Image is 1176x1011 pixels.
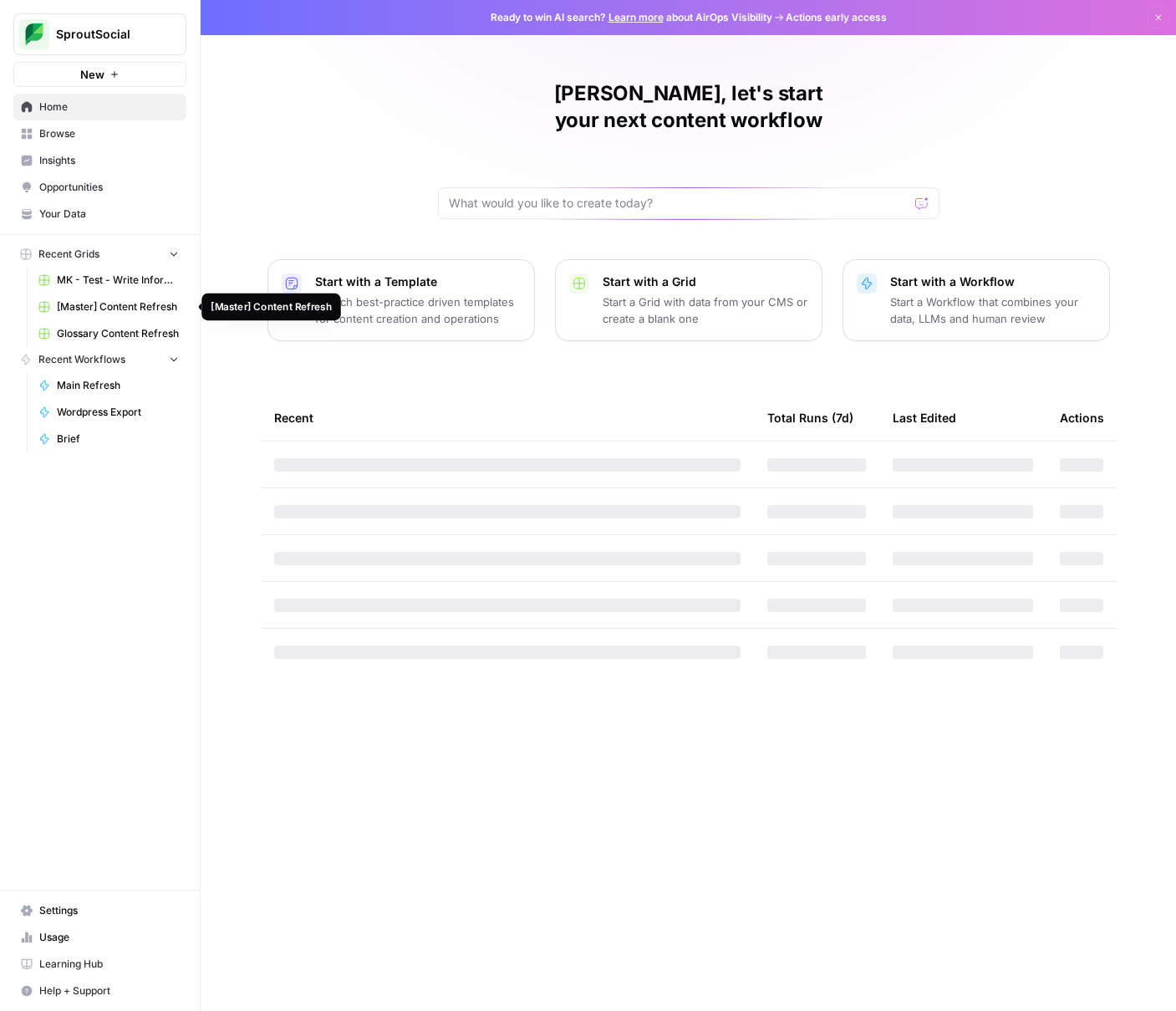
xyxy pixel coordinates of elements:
span: Opportunities [39,180,179,195]
a: Wordpress Export [31,399,186,426]
p: Start a Workflow that combines your data, LLMs and human review [890,294,1096,327]
a: Main Refresh [31,372,186,399]
div: [Master] Content Refresh [211,299,332,314]
a: Glossary Content Refresh [31,320,186,347]
span: Browse [39,126,179,141]
span: Usage [39,930,179,945]
button: Help + Support [13,978,186,1004]
span: Help + Support [39,983,179,998]
button: Start with a TemplateLaunch best-practice driven templates for content creation and operations [267,259,535,341]
span: Main Refresh [57,378,179,393]
p: Start with a Grid [603,273,808,290]
span: New [80,66,104,83]
a: Browse [13,120,186,147]
div: Recent [274,395,741,441]
span: SproutSocial [56,26,157,43]
a: Learn more [608,11,664,23]
input: What would you like to create today? [449,195,909,212]
a: Home [13,94,186,120]
span: Home [39,100,179,115]
a: Opportunities [13,174,186,201]
button: Workspace: SproutSocial [13,13,186,55]
span: MK - Test - Write Informational Articles [57,273,179,288]
h1: [PERSON_NAME], let's start your next content workflow [438,80,939,134]
span: Glossary Content Refresh [57,326,179,341]
button: New [13,62,186,87]
a: Your Data [13,201,186,227]
a: Insights [13,147,186,174]
a: Usage [13,924,186,951]
span: Actions early access [786,10,887,25]
img: SproutSocial Logo [19,19,49,49]
span: Recent Workflows [38,352,125,367]
a: Learning Hub [13,951,186,978]
span: Settings [39,903,179,918]
span: [Master] Content Refresh [57,299,179,314]
div: Last Edited [893,395,956,441]
p: Start with a Template [315,273,521,290]
button: Recent Workflows [13,347,186,372]
span: Learning Hub [39,957,179,972]
div: Actions [1060,395,1104,441]
a: [Master] Content Refresh [31,294,186,320]
span: Your Data [39,207,179,222]
button: Recent Grids [13,242,186,267]
a: MK - Test - Write Informational Articles [31,267,186,294]
span: Recent Grids [38,247,99,262]
a: Settings [13,897,186,924]
span: Insights [39,153,179,168]
span: Wordpress Export [57,405,179,420]
a: Brief [31,426,186,452]
p: Start with a Workflow [890,273,1096,290]
button: Start with a WorkflowStart a Workflow that combines your data, LLMs and human review [843,259,1110,341]
div: Total Runs (7d) [767,395,853,441]
button: Start with a GridStart a Grid with data from your CMS or create a blank one [555,259,822,341]
p: Launch best-practice driven templates for content creation and operations [315,294,521,327]
span: Brief [57,431,179,447]
span: Ready to win AI search? about AirOps Visibility [491,10,772,25]
p: Start a Grid with data from your CMS or create a blank one [603,294,808,327]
